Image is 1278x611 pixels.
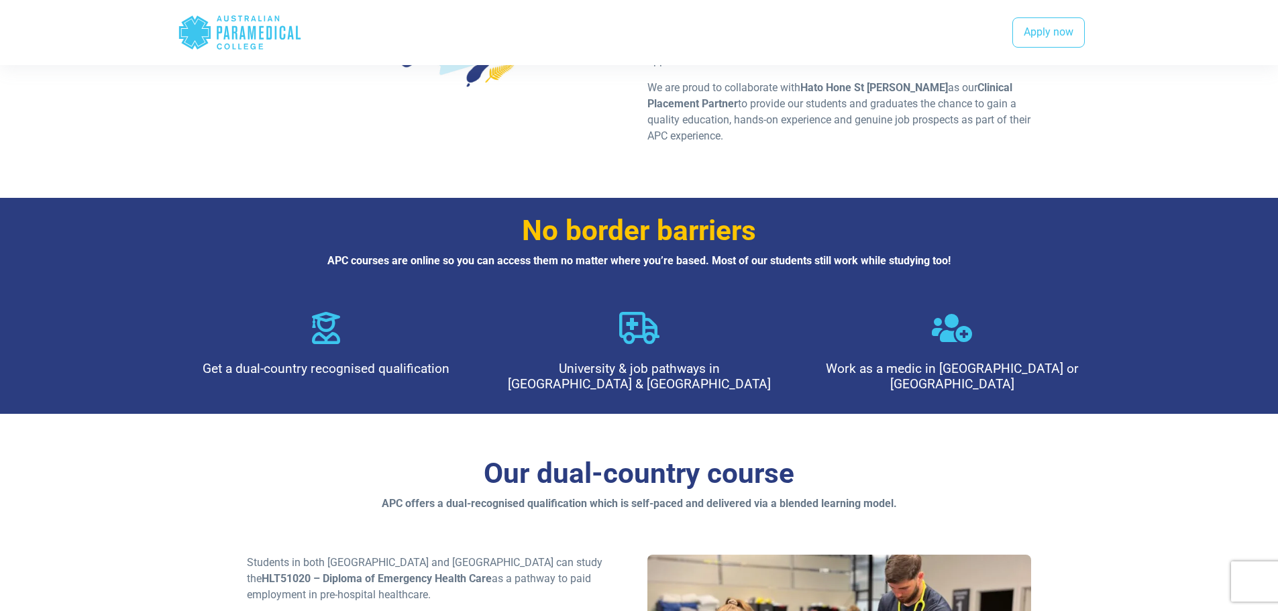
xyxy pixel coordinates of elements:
a: Apply now [1012,17,1085,48]
h4: Get a dual-country recognised qualification [189,361,464,376]
h4: University & job pathways in [GEOGRAPHIC_DATA] & [GEOGRAPHIC_DATA] [501,361,777,392]
strong: APC offers a dual-recognised qualification which is self-paced and delivered via a blended learni... [382,497,897,510]
span: Students in both [GEOGRAPHIC_DATA] and [GEOGRAPHIC_DATA] can study the as a pathway to paid emplo... [247,556,602,601]
div: Australian Paramedical College [178,11,302,54]
strong: HLT51020 – Diploma of Emergency Health Care [262,572,492,585]
h4: Work as a medic in [GEOGRAPHIC_DATA] or [GEOGRAPHIC_DATA] [814,361,1090,392]
h3: Our dual-country course [247,457,1032,491]
strong: Clinical Placement Partner [647,81,1012,110]
p: We are proud to collaborate with as our to provide our students and graduates the chance to gain ... [647,80,1032,144]
h3: No border barriers [247,214,1032,248]
strong: Hato Hone St [PERSON_NAME] [800,81,948,94]
strong: APC courses are online so you can access them no matter where you’re based. Most of our students ... [327,254,951,267]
